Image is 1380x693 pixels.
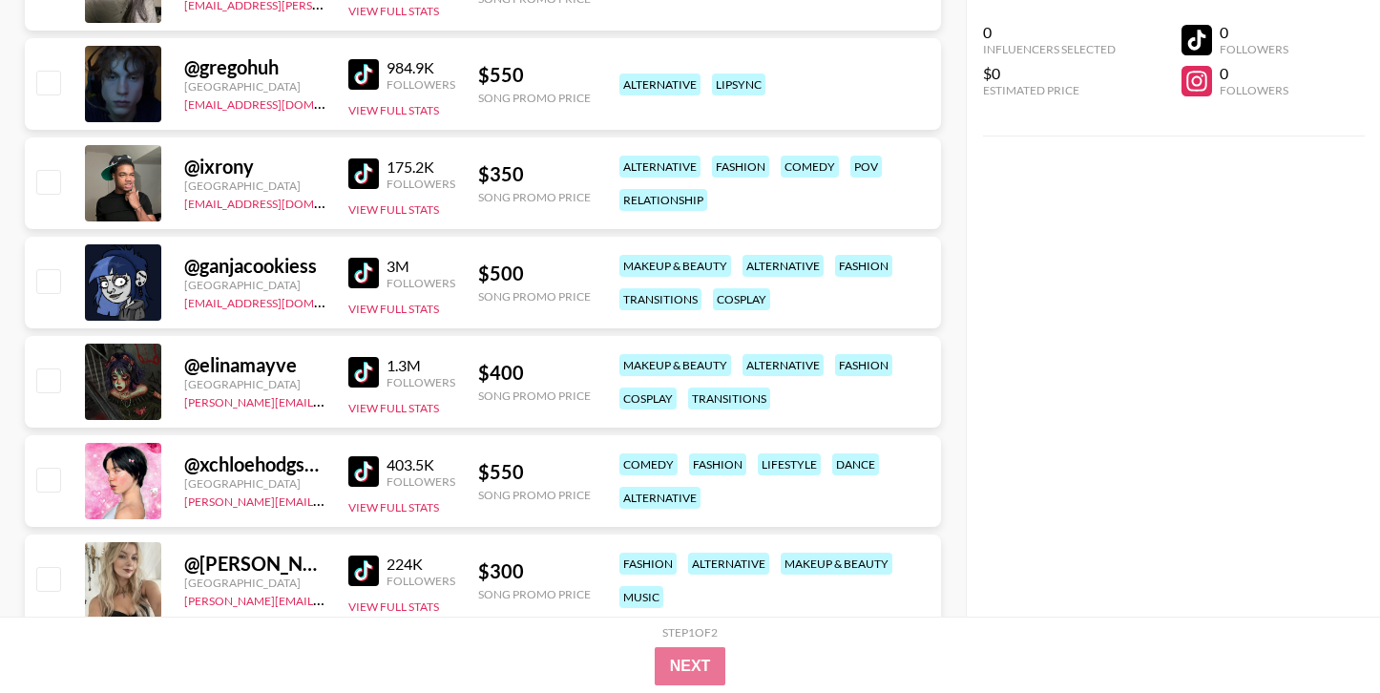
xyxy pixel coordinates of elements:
[387,574,455,588] div: Followers
[1220,64,1288,83] div: 0
[983,42,1116,56] div: Influencers Selected
[742,354,824,376] div: alternative
[348,401,439,415] button: View Full Stats
[184,254,325,278] div: @ ganjacookiess
[184,590,467,608] a: [PERSON_NAME][EMAIL_ADDRESS][DOMAIN_NAME]
[387,58,455,77] div: 984.9K
[184,193,376,211] a: [EMAIL_ADDRESS][DOMAIN_NAME]
[348,258,379,288] img: TikTok
[619,453,678,475] div: comedy
[619,156,700,178] div: alternative
[619,73,700,95] div: alternative
[184,79,325,94] div: [GEOGRAPHIC_DATA]
[619,255,731,277] div: makeup & beauty
[850,156,882,178] div: pov
[184,178,325,193] div: [GEOGRAPHIC_DATA]
[184,377,325,391] div: [GEOGRAPHIC_DATA]
[184,155,325,178] div: @ ixrony
[662,625,718,640] div: Step 1 of 2
[619,487,700,509] div: alternative
[348,59,379,90] img: TikTok
[478,91,591,105] div: Song Promo Price
[619,288,701,310] div: transitions
[1220,23,1288,42] div: 0
[478,361,591,385] div: $ 400
[478,190,591,204] div: Song Promo Price
[348,500,439,514] button: View Full Stats
[348,103,439,117] button: View Full Stats
[758,453,821,475] div: lifestyle
[348,4,439,18] button: View Full Stats
[712,156,769,178] div: fashion
[348,456,379,487] img: TikTok
[184,476,325,491] div: [GEOGRAPHIC_DATA]
[983,83,1116,97] div: Estimated Price
[184,292,376,310] a: [EMAIL_ADDRESS][DOMAIN_NAME]
[983,23,1116,42] div: 0
[387,474,455,489] div: Followers
[832,453,879,475] div: dance
[348,158,379,189] img: TikTok
[478,388,591,403] div: Song Promo Price
[619,354,731,376] div: makeup & beauty
[835,255,892,277] div: fashion
[348,202,439,217] button: View Full Stats
[983,64,1116,83] div: $0
[478,262,591,285] div: $ 500
[387,77,455,92] div: Followers
[387,375,455,389] div: Followers
[619,586,663,608] div: music
[478,488,591,502] div: Song Promo Price
[387,257,455,276] div: 3M
[478,63,591,87] div: $ 550
[742,255,824,277] div: alternative
[835,354,892,376] div: fashion
[713,288,770,310] div: cosplay
[478,289,591,304] div: Song Promo Price
[619,189,707,211] div: relationship
[478,460,591,484] div: $ 550
[184,452,325,476] div: @ xchloehodgsonx
[184,55,325,79] div: @ gregohuh
[184,278,325,292] div: [GEOGRAPHIC_DATA]
[184,552,325,576] div: @ [PERSON_NAME].[GEOGRAPHIC_DATA]
[689,453,746,475] div: fashion
[348,556,379,586] img: TikTok
[348,357,379,388] img: TikTok
[478,559,591,583] div: $ 300
[184,353,325,377] div: @ elinamayve
[184,576,325,590] div: [GEOGRAPHIC_DATA]
[712,73,765,95] div: lipsync
[387,455,455,474] div: 403.5K
[1285,598,1357,670] iframe: Drift Widget Chat Controller
[387,356,455,375] div: 1.3M
[184,491,467,509] a: [PERSON_NAME][EMAIL_ADDRESS][DOMAIN_NAME]
[781,553,892,575] div: makeup & beauty
[781,156,839,178] div: comedy
[1220,83,1288,97] div: Followers
[387,276,455,290] div: Followers
[184,94,376,112] a: [EMAIL_ADDRESS][DOMAIN_NAME]
[688,553,769,575] div: alternative
[619,553,677,575] div: fashion
[619,388,677,409] div: cosplay
[1220,42,1288,56] div: Followers
[348,599,439,614] button: View Full Stats
[184,391,467,409] a: [PERSON_NAME][EMAIL_ADDRESS][DOMAIN_NAME]
[348,302,439,316] button: View Full Stats
[655,647,726,685] button: Next
[387,177,455,191] div: Followers
[688,388,770,409] div: transitions
[387,157,455,177] div: 175.2K
[478,587,591,601] div: Song Promo Price
[478,162,591,186] div: $ 350
[387,555,455,574] div: 224K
